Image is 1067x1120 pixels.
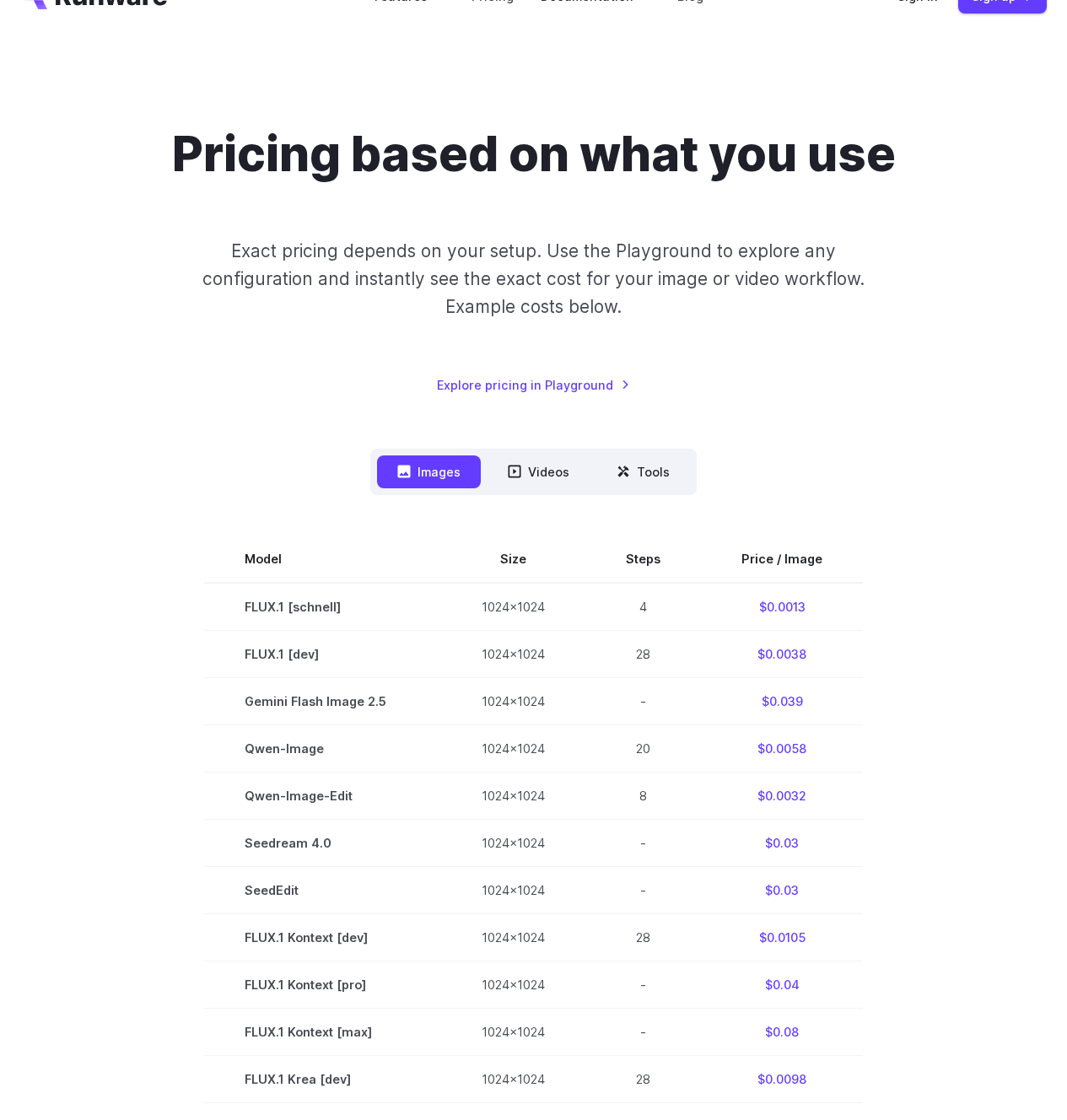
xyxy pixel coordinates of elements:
[585,1056,701,1103] td: 28
[596,455,690,488] button: Tools
[701,583,863,631] td: $0.0013
[204,961,441,1009] td: FLUX.1 Kontext [pro]
[585,1009,701,1056] td: -
[701,724,863,772] td: $0.0058
[377,455,481,488] button: Images
[585,536,701,583] th: Steps
[585,583,701,631] td: 4
[585,961,701,1009] td: -
[204,1056,441,1103] td: FLUX.1 Krea [dev]
[701,1056,863,1103] td: $0.0098
[441,866,585,913] td: 1024x1024
[585,772,701,819] td: 8
[204,583,441,631] td: FLUX.1 [schnell]
[441,1056,585,1103] td: 1024x1024
[204,866,441,913] td: SeedEdit
[437,375,630,395] a: Explore pricing in Playground
[204,819,441,866] td: Seedream 4.0
[204,630,441,677] td: FLUX.1 [dev]
[701,819,863,866] td: $0.03
[204,1009,441,1056] td: FLUX.1 Kontext [max]
[585,677,701,724] td: -
[204,724,441,772] td: Qwen-Image
[701,677,863,724] td: $0.039
[701,536,863,583] th: Price / Image
[204,536,441,583] th: Model
[245,692,401,711] span: Gemini Flash Image 2.5
[441,772,585,819] td: 1024x1024
[585,914,701,961] td: 28
[585,819,701,866] td: -
[488,455,590,488] button: Videos
[701,772,863,819] td: $0.0032
[204,772,441,819] td: Qwen-Image-Edit
[441,819,585,866] td: 1024x1024
[701,866,863,913] td: $0.03
[441,630,585,677] td: 1024x1024
[441,583,585,631] td: 1024x1024
[441,961,585,1009] td: 1024x1024
[441,536,585,583] th: Size
[441,914,585,961] td: 1024x1024
[585,866,701,913] td: -
[204,914,441,961] td: FLUX.1 Kontext [dev]
[441,1009,585,1056] td: 1024x1024
[585,630,701,677] td: 28
[701,914,863,961] td: $0.0105
[172,125,896,183] h1: Pricing based on what you use
[701,961,863,1009] td: $0.04
[441,677,585,724] td: 1024x1024
[701,630,863,677] td: $0.0038
[441,724,585,772] td: 1024x1024
[175,237,893,321] p: Exact pricing depends on your setup. Use the Playground to explore any configuration and instantl...
[701,1009,863,1056] td: $0.08
[585,724,701,772] td: 20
